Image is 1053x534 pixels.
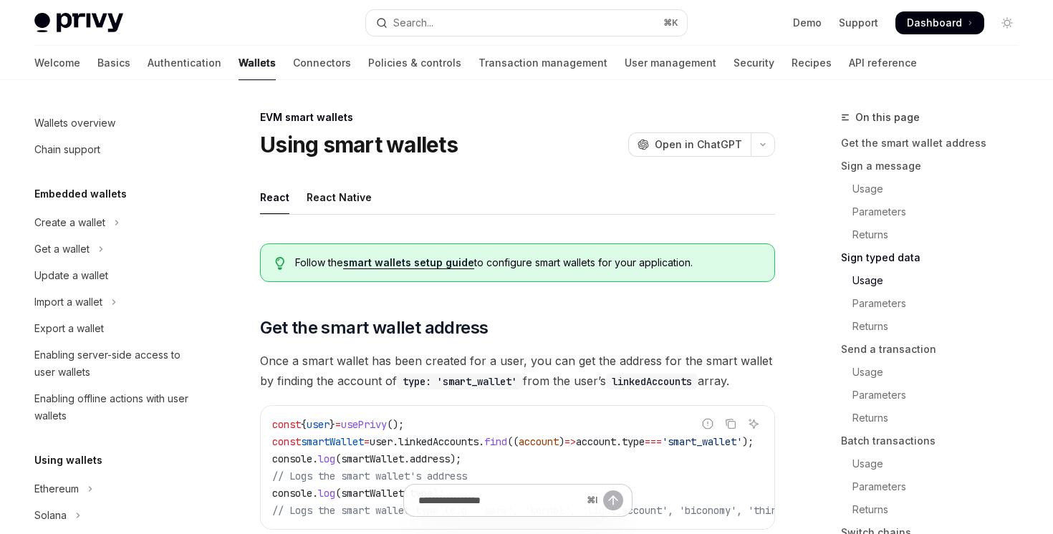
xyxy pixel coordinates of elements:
[519,435,559,448] span: account
[849,46,917,80] a: API reference
[34,46,80,80] a: Welcome
[742,435,754,448] span: );
[330,418,335,431] span: }
[841,155,1030,178] a: Sign a message
[23,289,206,315] button: Toggle Import a wallet section
[23,386,206,429] a: Enabling offline actions with user wallets
[841,178,1030,200] a: Usage
[841,315,1030,338] a: Returns
[410,452,450,465] span: address
[307,180,372,214] div: React Native
[841,269,1030,292] a: Usage
[34,346,198,381] div: Enabling server-side access to user wallets
[272,470,467,482] span: // Logs the smart wallet's address
[23,316,206,341] a: Export a wallet
[370,435,393,448] span: user
[616,435,622,448] span: .
[34,390,198,424] div: Enabling offline actions with user wallets
[398,435,479,448] span: linkedAccounts
[393,14,433,31] div: Search...
[663,17,678,29] span: ⌘ K
[34,480,79,497] div: Ethereum
[895,11,984,34] a: Dashboard
[907,16,962,30] span: Dashboard
[645,435,662,448] span: ===
[734,46,774,80] a: Security
[34,320,104,337] div: Export a wallet
[34,115,115,132] div: Wallets overview
[841,452,1030,475] a: Usage
[625,46,716,80] a: User management
[23,263,206,288] a: Update a wallet
[335,418,341,431] span: =
[397,374,523,389] code: type: 'smart_wallet'
[603,490,623,510] button: Send message
[792,46,832,80] a: Recipes
[606,374,698,389] code: linkedAccounts
[450,452,461,465] span: );
[564,435,576,448] span: =>
[260,110,775,125] div: EVM smart wallets
[34,507,67,524] div: Solana
[387,418,404,431] span: ();
[479,435,484,448] span: .
[559,435,564,448] span: )
[23,137,206,162] a: Chain support
[341,452,404,465] span: smartWallet
[34,141,100,158] div: Chain support
[841,407,1030,429] a: Returns
[148,46,221,80] a: Authentication
[841,429,1030,452] a: Batch transactions
[272,418,301,431] span: const
[34,185,127,203] h5: Embedded wallets
[576,435,616,448] span: account
[368,46,461,80] a: Policies & controls
[996,11,1019,34] button: Toggle dark mode
[239,46,276,80] a: Wallets
[622,435,645,448] span: type
[793,16,822,30] a: Demo
[312,452,318,465] span: .
[839,16,878,30] a: Support
[841,200,1030,223] a: Parameters
[34,214,105,231] div: Create a wallet
[721,414,740,433] button: Copy the contents from the code block
[23,476,206,502] button: Toggle Ethereum section
[34,241,90,258] div: Get a wallet
[307,418,330,431] span: user
[507,435,519,448] span: ((
[295,256,760,270] span: Follow the to configure smart wallets for your application.
[841,292,1030,315] a: Parameters
[655,137,742,152] span: Open in ChatGPT
[318,452,335,465] span: log
[23,210,206,236] button: Toggle Create a wallet section
[341,418,387,431] span: usePrivy
[335,452,341,465] span: (
[23,110,206,136] a: Wallets overview
[662,435,742,448] span: 'smart_wallet'
[841,246,1030,269] a: Sign typed data
[275,257,285,270] svg: Tip
[272,452,312,465] span: console
[301,435,364,448] span: smartWallet
[260,132,458,157] h1: Using smart wallets
[293,46,351,80] a: Connectors
[841,132,1030,155] a: Get the smart wallet address
[484,435,507,448] span: find
[393,435,398,448] span: .
[34,452,102,469] h5: Using wallets
[366,10,686,36] button: Open search
[97,46,130,80] a: Basics
[260,180,289,214] div: React
[272,435,301,448] span: const
[744,414,763,433] button: Ask AI
[841,384,1030,407] a: Parameters
[23,503,206,528] button: Toggle Solana section
[343,256,474,269] a: smart wallets setup guide
[34,293,102,311] div: Import a wallet
[479,46,607,80] a: Transaction management
[34,267,108,284] div: Update a wallet
[855,109,920,126] span: On this page
[418,485,581,516] input: Ask a question...
[404,452,410,465] span: .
